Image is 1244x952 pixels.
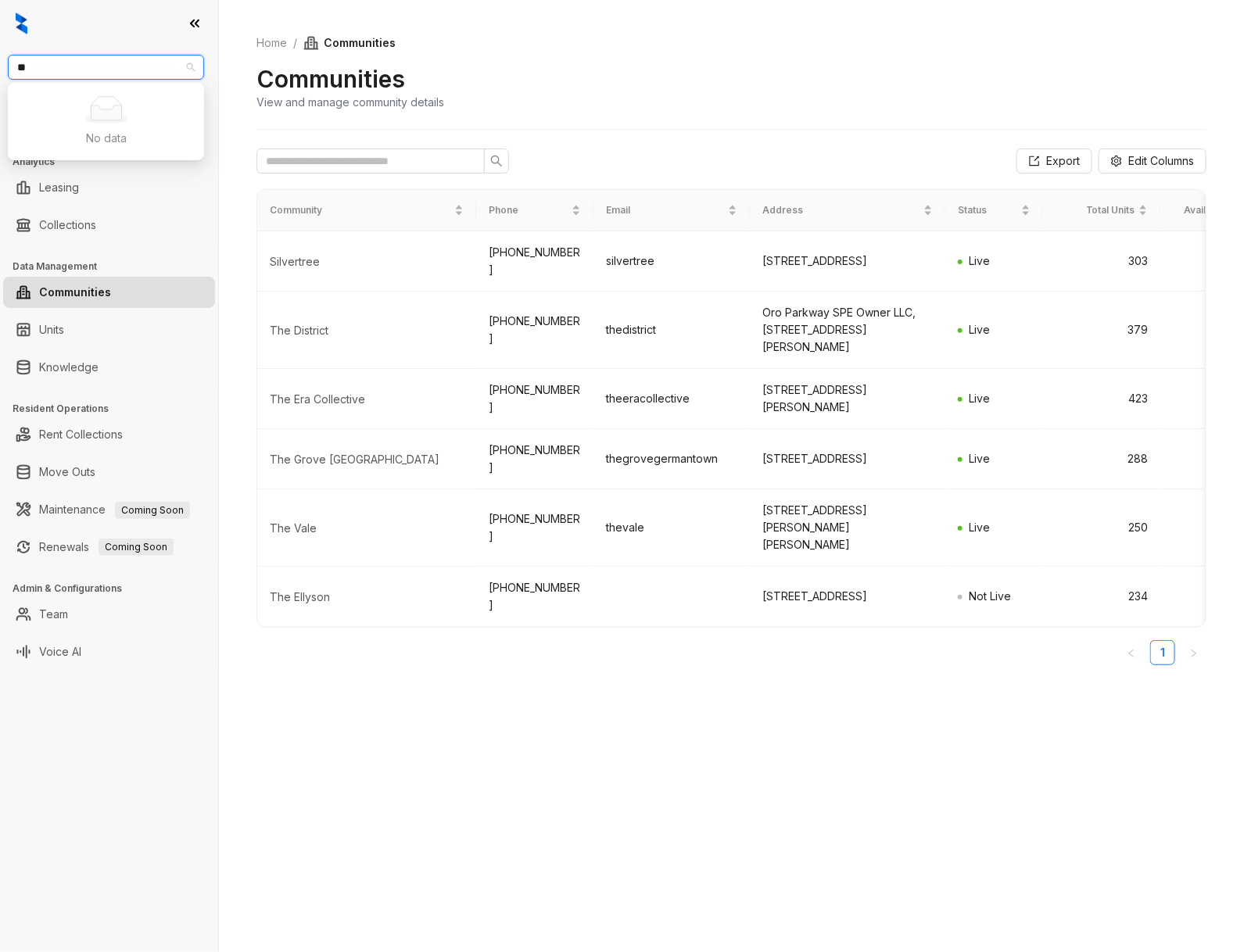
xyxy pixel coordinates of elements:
h3: Data Management [13,259,218,274]
span: Email [606,203,725,218]
span: Phone [489,203,568,218]
a: Move Outs [39,456,95,488]
li: Team [3,599,215,630]
td: thevale [593,489,750,567]
td: thedistrict [593,292,750,369]
th: Email [593,190,750,231]
td: 303 [1043,231,1160,292]
li: Units [3,314,215,345]
td: [PHONE_NUMBER] [476,567,593,627]
li: Maintenance [3,494,215,525]
a: RenewalsComing Soon [39,531,174,563]
li: Leasing [3,172,215,203]
div: The Vale [270,521,464,536]
div: The Era Collective [270,392,464,407]
span: Edit Columns [1128,152,1194,170]
span: Live [969,392,990,405]
td: theeracollective [593,369,750,429]
li: Next Page [1181,640,1206,665]
td: [STREET_ADDRESS] [750,231,945,292]
td: [PHONE_NUMBER] [476,489,593,567]
td: Oro Parkway SPE Owner LLC, [STREET_ADDRESS][PERSON_NAME] [750,292,945,369]
span: Community [270,203,451,218]
td: [STREET_ADDRESS] [750,429,945,489]
td: 423 [1043,369,1160,429]
td: [PHONE_NUMBER] [476,429,593,489]
h3: Admin & Configurations [13,582,218,596]
div: View and manage community details [256,94,444,110]
li: Renewals [3,531,215,563]
a: Collections [39,209,96,241]
span: Not Live [969,589,1011,603]
li: Leads [3,105,215,136]
a: Rent Collections [39,419,123,450]
h2: Communities [256,64,405,94]
li: Knowledge [3,352,215,383]
td: [PHONE_NUMBER] [476,369,593,429]
td: [STREET_ADDRESS][PERSON_NAME][PERSON_NAME] [750,489,945,567]
button: Edit Columns [1099,149,1206,174]
li: / [293,34,297,52]
td: [PHONE_NUMBER] [476,292,593,369]
span: Coming Soon [99,539,174,556]
div: Silvertree [270,254,464,270]
td: [STREET_ADDRESS] [750,567,945,627]
button: right [1181,640,1206,665]
li: Rent Collections [3,419,215,450]
li: Move Outs [3,456,215,488]
td: 288 [1043,429,1160,489]
div: The Ellyson [270,589,464,605]
span: Status [958,203,1018,218]
button: Export [1016,149,1092,174]
a: Team [39,599,68,630]
span: Live [969,254,990,267]
img: logo [16,13,27,34]
a: Communities [39,277,111,308]
li: Communities [3,277,215,308]
a: 1 [1151,641,1174,664]
span: Address [762,203,920,218]
td: 234 [1043,567,1160,627]
th: Community [257,190,476,231]
th: Phone [476,190,593,231]
td: thegrovegermantown [593,429,750,489]
th: Total Units [1043,190,1160,231]
a: Leasing [39,172,79,203]
span: right [1189,649,1199,658]
th: Address [750,190,945,231]
span: left [1127,649,1136,658]
span: Coming Soon [115,502,190,519]
span: search [490,155,503,167]
button: left [1119,640,1144,665]
h3: Resident Operations [13,402,218,416]
span: Total Units [1056,203,1135,218]
div: The District [270,323,464,338]
td: silvertree [593,231,750,292]
span: Export [1046,152,1080,170]
a: Voice AI [39,636,81,667]
div: No data [27,130,185,147]
a: Units [39,314,64,345]
td: 379 [1043,292,1160,369]
a: Knowledge [39,352,99,383]
td: [PHONE_NUMBER] [476,231,593,292]
th: Status [945,190,1043,231]
li: Voice AI [3,636,215,667]
span: Live [969,521,990,534]
li: 1 [1150,640,1175,665]
li: Previous Page [1119,640,1144,665]
h3: Analytics [13,155,218,169]
span: setting [1111,156,1122,166]
span: Communities [303,34,396,52]
td: [STREET_ADDRESS][PERSON_NAME] [750,369,945,429]
span: Live [969,452,990,465]
a: Home [253,34,290,52]
div: The Grove Germantown [270,452,464,467]
td: 250 [1043,489,1160,567]
li: Collections [3,209,215,241]
span: Live [969,323,990,336]
span: export [1029,156,1040,166]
